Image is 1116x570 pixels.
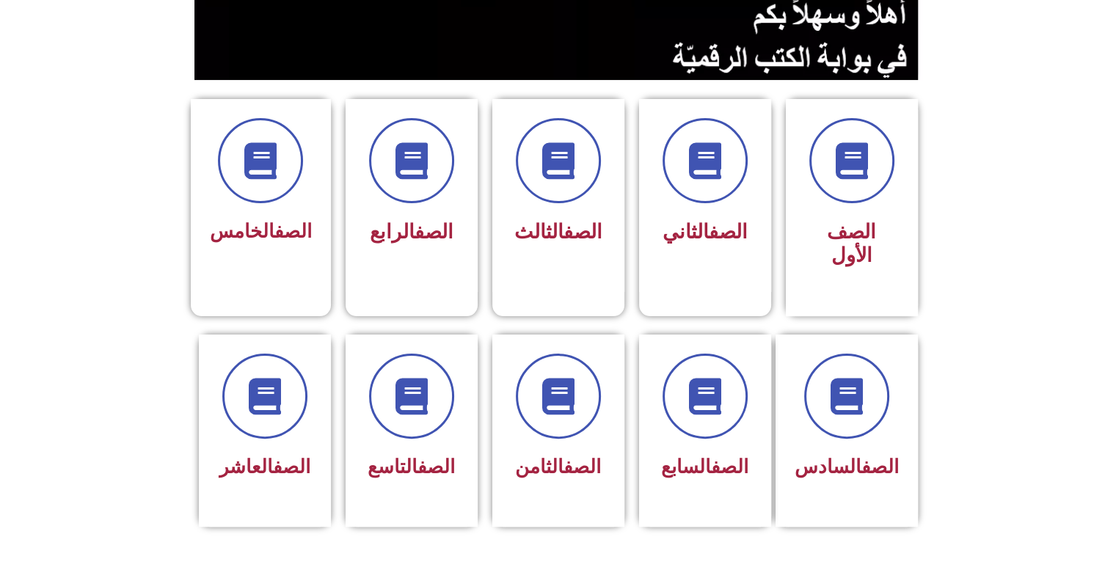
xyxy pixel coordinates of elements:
[210,220,312,242] span: الخامس
[515,456,601,478] span: الثامن
[861,456,899,478] a: الصف
[564,456,601,478] a: الصف
[514,220,602,244] span: الثالث
[370,220,453,244] span: الرابع
[795,456,899,478] span: السادس
[661,456,748,478] span: السابع
[274,220,312,242] a: الصف
[415,220,453,244] a: الصف
[564,220,602,244] a: الصف
[368,456,455,478] span: التاسع
[273,456,310,478] a: الصف
[709,220,748,244] a: الصف
[711,456,748,478] a: الصف
[663,220,748,244] span: الثاني
[417,456,455,478] a: الصف
[219,456,310,478] span: العاشر
[827,220,876,267] span: الصف الأول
